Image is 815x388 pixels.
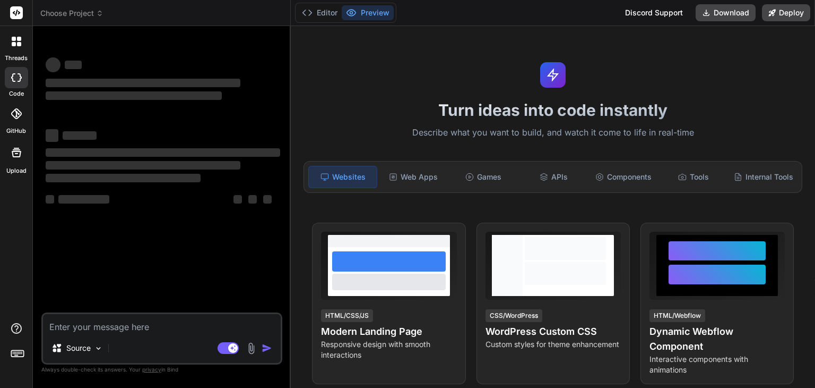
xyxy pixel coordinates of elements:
div: Websites [308,166,377,188]
p: Describe what you want to build, and watch it come to life in real-time [297,126,809,140]
label: code [9,89,24,98]
span: ‌ [63,131,97,140]
button: Preview [342,5,394,20]
button: Download [696,4,756,21]
p: Always double-check its answers. Your in Bind [41,365,282,375]
span: ‌ [233,195,242,204]
div: APIs [519,166,587,188]
span: ‌ [46,161,240,170]
h4: Dynamic Webflow Component [649,324,785,354]
span: ‌ [46,148,280,157]
p: Interactive components with animations [649,354,785,375]
span: ‌ [65,61,82,69]
span: ‌ [46,57,60,72]
div: Internal Tools [730,166,797,188]
div: Tools [660,166,727,188]
div: Web Apps [379,166,447,188]
span: ‌ [58,195,109,204]
p: Source [66,343,91,353]
span: ‌ [248,195,257,204]
div: Discord Support [619,4,689,21]
div: HTML/Webflow [649,309,705,322]
label: GitHub [6,126,26,136]
span: Choose Project [40,8,103,19]
label: threads [5,54,28,63]
span: ‌ [46,174,201,182]
span: ‌ [263,195,272,204]
div: HTML/CSS/JS [321,309,373,322]
span: privacy [142,366,161,373]
img: Pick Models [94,344,103,353]
h4: Modern Landing Page [321,324,456,339]
div: Components [589,166,657,188]
span: ‌ [46,129,58,142]
button: Editor [298,5,342,20]
h1: Turn ideas into code instantly [297,100,809,120]
p: Custom styles for theme enhancement [485,339,621,350]
img: icon [262,343,272,353]
div: CSS/WordPress [485,309,542,322]
button: Deploy [762,4,810,21]
img: attachment [245,342,257,355]
span: ‌ [46,91,222,100]
span: ‌ [46,195,54,204]
label: Upload [6,166,27,175]
span: ‌ [46,79,240,87]
div: Games [449,166,517,188]
h4: WordPress Custom CSS [485,324,621,339]
p: Responsive design with smooth interactions [321,339,456,360]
